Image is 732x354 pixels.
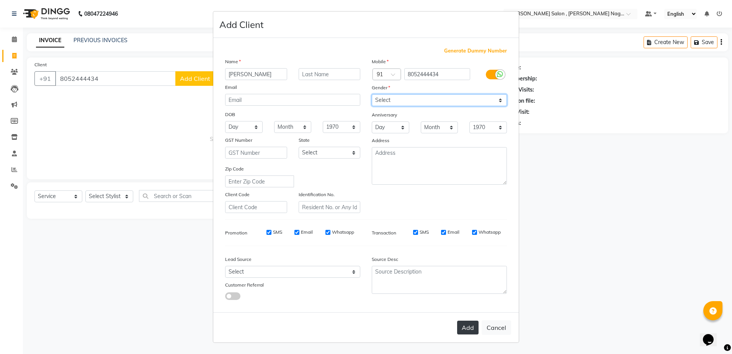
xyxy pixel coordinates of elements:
[479,229,501,236] label: Whatsapp
[225,58,241,65] label: Name
[372,229,396,236] label: Transaction
[372,58,389,65] label: Mobile
[372,84,390,91] label: Gender
[225,166,244,172] label: Zip Code
[225,229,247,236] label: Promotion
[273,229,282,236] label: SMS
[332,229,354,236] label: Whatsapp
[299,137,310,144] label: State
[700,323,724,346] iframe: chat widget
[420,229,429,236] label: SMS
[482,320,511,335] button: Cancel
[372,137,389,144] label: Address
[299,68,361,80] input: Last Name
[225,175,294,187] input: Enter Zip Code
[444,47,507,55] span: Generate Dummy Number
[225,94,360,106] input: Email
[372,111,397,118] label: Anniversary
[372,256,398,263] label: Source Desc
[225,256,252,263] label: Lead Source
[225,111,235,118] label: DOB
[301,229,313,236] label: Email
[225,201,287,213] input: Client Code
[225,137,252,144] label: GST Number
[299,191,335,198] label: Identification No.
[225,68,287,80] input: First Name
[225,191,250,198] label: Client Code
[225,147,287,159] input: GST Number
[225,84,237,91] label: Email
[225,282,264,288] label: Customer Referral
[404,68,471,80] input: Mobile
[448,229,459,236] label: Email
[457,321,479,334] button: Add
[219,18,263,31] h4: Add Client
[299,201,361,213] input: Resident No. or Any Id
